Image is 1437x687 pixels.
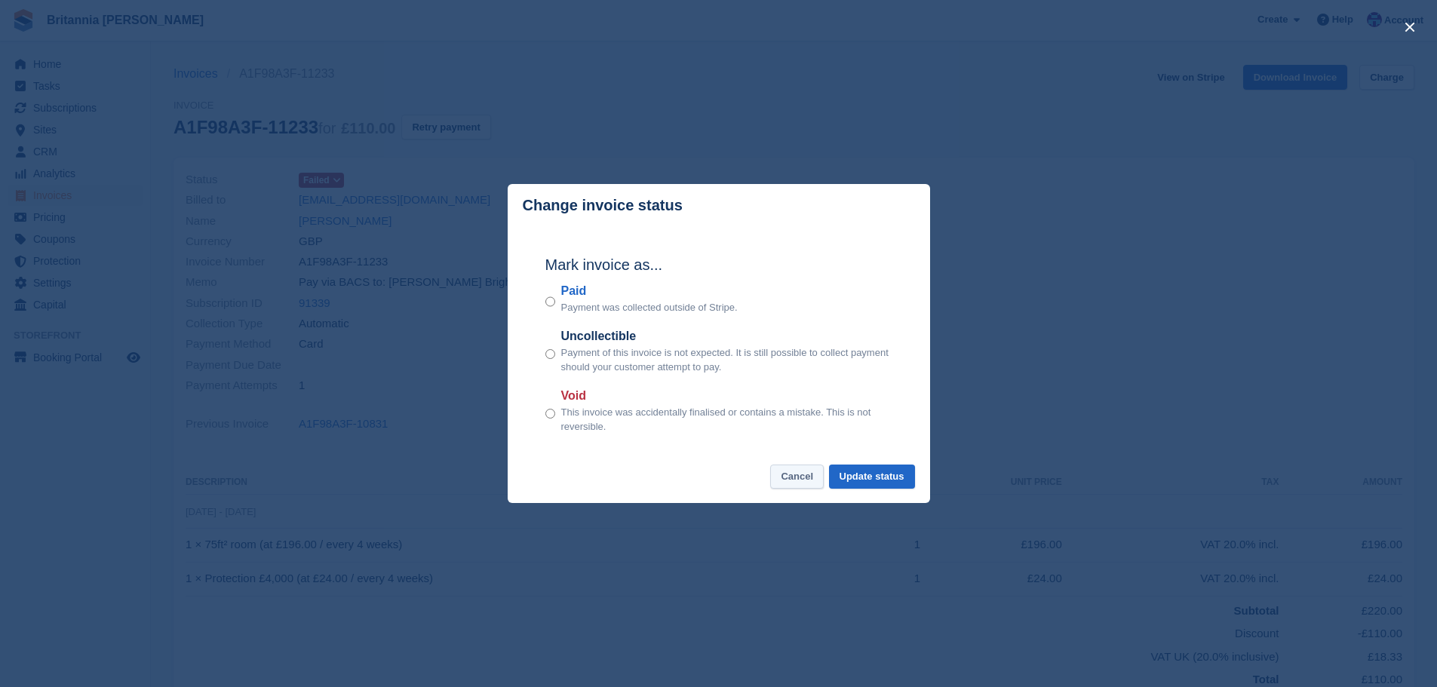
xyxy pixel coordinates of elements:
[561,387,892,405] label: Void
[1398,15,1422,39] button: close
[829,465,915,489] button: Update status
[561,300,738,315] p: Payment was collected outside of Stripe.
[561,345,892,375] p: Payment of this invoice is not expected. It is still possible to collect payment should your cust...
[523,197,683,214] p: Change invoice status
[770,465,824,489] button: Cancel
[561,405,892,434] p: This invoice was accidentally finalised or contains a mistake. This is not reversible.
[561,282,738,300] label: Paid
[545,253,892,276] h2: Mark invoice as...
[561,327,892,345] label: Uncollectible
